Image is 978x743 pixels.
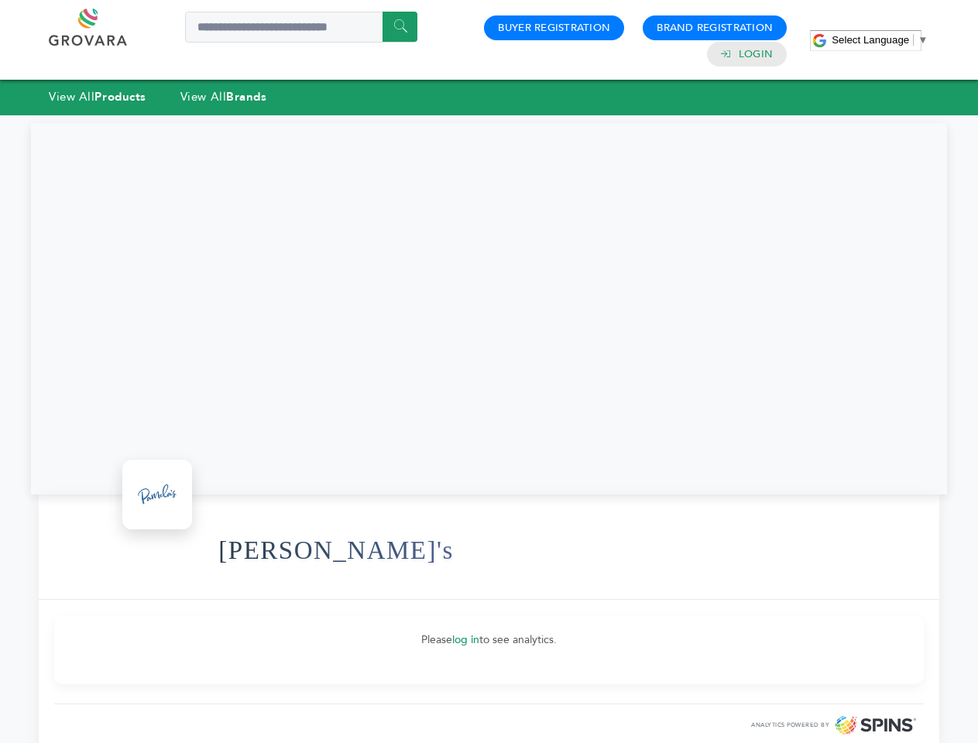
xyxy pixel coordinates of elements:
strong: Brands [226,89,266,104]
a: View AllProducts [49,89,146,104]
p: Please to see analytics. [70,631,908,649]
span: ▼ [918,34,928,46]
img: Pamela's Logo [126,464,188,526]
h1: [PERSON_NAME]'s [218,512,453,588]
strong: Products [94,89,146,104]
span: ANALYTICS POWERED BY [751,721,829,730]
a: Select Language​ [832,34,928,46]
a: Brand Registration [657,21,773,35]
img: SPINS [836,716,916,734]
span: Select Language [832,34,909,46]
a: Login [739,47,773,61]
input: Search a product or brand... [185,12,417,43]
a: log in [452,632,479,647]
a: View AllBrands [180,89,267,104]
a: Buyer Registration [498,21,610,35]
